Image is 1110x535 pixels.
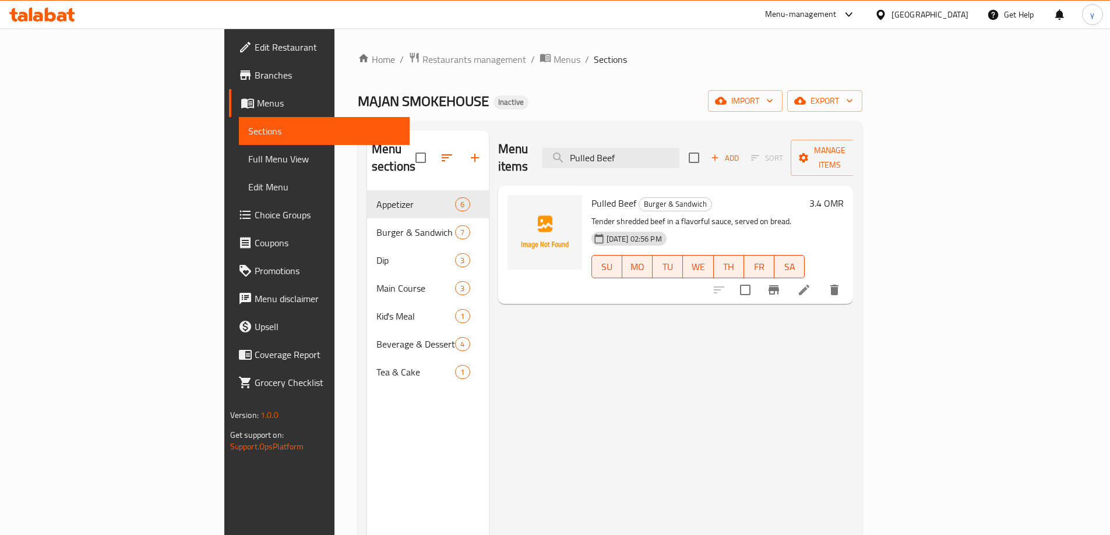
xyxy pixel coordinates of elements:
span: Main Course [376,281,455,295]
span: Version: [230,408,259,423]
span: SA [779,258,800,275]
span: Restaurants management [422,52,526,66]
span: 1.0.0 [260,408,279,423]
span: Promotions [255,264,400,278]
span: Select to update [733,278,757,302]
button: TU [653,255,683,278]
span: Edit Menu [248,180,400,194]
span: Coverage Report [255,348,400,362]
a: Full Menu View [239,145,410,173]
span: Manage items [800,143,859,172]
span: 3 [456,255,469,266]
a: Promotions [229,257,410,285]
span: FR [749,258,770,275]
span: Add item [706,149,743,167]
span: Branches [255,68,400,82]
div: Appetizer6 [367,190,489,218]
span: Inactive [494,97,528,107]
div: items [455,197,470,211]
div: items [455,253,470,267]
div: Dip3 [367,246,489,274]
span: Upsell [255,320,400,334]
span: Add [709,151,741,165]
button: import [708,90,783,112]
a: Sections [239,117,410,145]
a: Edit Menu [239,173,410,201]
button: Add [706,149,743,167]
li: / [531,52,535,66]
a: Upsell [229,313,410,341]
span: WE [688,258,709,275]
span: Kid's Meal [376,309,455,323]
span: y [1090,8,1094,21]
div: items [455,281,470,295]
button: delete [820,276,848,304]
span: 6 [456,199,469,210]
a: Menus [540,52,580,67]
button: SA [774,255,805,278]
a: Grocery Checklist [229,369,410,396]
button: MO [622,255,653,278]
a: Coupons [229,229,410,257]
nav: Menu sections [367,186,489,391]
div: Burger & Sandwich7 [367,218,489,246]
span: SU [597,258,618,275]
span: Menus [257,96,400,110]
h6: 3.4 OMR [809,195,844,211]
span: Sections [248,124,400,138]
input: search [542,148,679,168]
span: Burger & Sandwich [376,225,455,239]
div: items [455,309,470,323]
span: Edit Restaurant [255,40,400,54]
div: items [455,365,470,379]
a: Branches [229,61,410,89]
span: Coupons [255,236,400,250]
a: Coverage Report [229,341,410,369]
a: Edit Restaurant [229,33,410,61]
span: Tea & Cake [376,365,455,379]
span: 3 [456,283,469,294]
span: Burger & Sandwich [639,197,711,211]
span: Beverage & Dessert [376,337,455,351]
span: Grocery Checklist [255,375,400,389]
span: Sort sections [433,144,461,172]
div: Burger & Sandwich [639,197,712,211]
div: Inactive [494,95,528,109]
span: Full Menu View [248,152,400,166]
button: export [787,90,862,112]
a: Menu disclaimer [229,285,410,313]
span: 4 [456,339,469,350]
span: Select all sections [408,146,433,170]
h2: Menu items [498,140,528,175]
div: items [455,337,470,351]
span: MAJAN SMOKEHOUSE [358,88,489,114]
span: Appetizer [376,197,455,211]
li: / [585,52,589,66]
nav: breadcrumb [358,52,862,67]
span: Menus [554,52,580,66]
a: Edit menu item [797,283,811,297]
span: 1 [456,367,469,378]
span: Menu disclaimer [255,292,400,306]
button: FR [744,255,774,278]
span: Select section first [743,149,791,167]
span: 1 [456,311,469,322]
button: SU [591,255,622,278]
span: Sections [594,52,627,66]
div: [GEOGRAPHIC_DATA] [891,8,968,21]
button: TH [714,255,744,278]
span: Select section [682,146,706,170]
div: Beverage & Dessert4 [367,330,489,358]
div: items [455,225,470,239]
div: Main Course3 [367,274,489,302]
span: [DATE] 02:56 PM [602,233,667,245]
img: Pulled Beef [508,195,582,270]
span: TH [718,258,739,275]
span: export [797,94,853,108]
a: Support.OpsPlatform [230,439,304,454]
span: TU [657,258,678,275]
